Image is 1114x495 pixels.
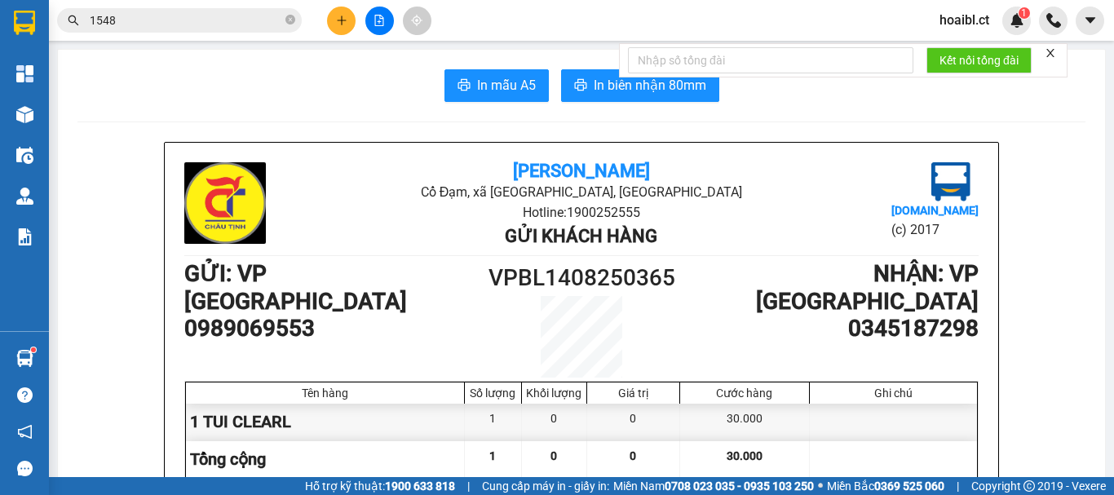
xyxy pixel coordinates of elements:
[482,477,609,495] span: Cung cấp máy in - giấy in:
[336,15,347,26] span: plus
[827,477,944,495] span: Miền Bắc
[444,69,549,102] button: printerIn mẫu A5
[561,69,719,102] button: printerIn biên nhận 80mm
[16,188,33,205] img: warehouse-icon
[1021,7,1027,19] span: 1
[818,483,823,489] span: ⚪️
[587,404,680,440] div: 0
[465,404,522,440] div: 1
[403,7,431,35] button: aim
[17,387,33,403] span: question-circle
[477,75,536,95] span: In mẫu A5
[285,13,295,29] span: close-circle
[186,404,465,440] div: 1 TUI CLEARL
[327,7,356,35] button: plus
[16,350,33,367] img: warehouse-icon
[628,47,913,73] input: Nhập số tổng đài
[1010,13,1024,28] img: icon-new-feature
[316,202,846,223] li: Hotline: 1900252555
[16,106,33,123] img: warehouse-icon
[184,315,482,343] h1: 0989069553
[926,47,1032,73] button: Kết nối tổng đài
[1076,7,1104,35] button: caret-down
[727,449,763,462] span: 30.000
[931,162,970,201] img: logo.jpg
[489,449,496,462] span: 1
[522,404,587,440] div: 0
[957,477,959,495] span: |
[411,15,422,26] span: aim
[14,11,35,35] img: logo-vxr
[16,147,33,164] img: warehouse-icon
[184,260,407,315] b: GỬI : VP [GEOGRAPHIC_DATA]
[684,387,805,400] div: Cước hàng
[591,387,675,400] div: Giá trị
[505,226,657,246] b: Gửi khách hàng
[630,449,636,462] span: 0
[17,461,33,476] span: message
[184,162,266,244] img: logo.jpg
[891,219,979,240] li: (c) 2017
[926,10,1002,30] span: hoaibl.ct
[190,387,460,400] div: Tên hàng
[17,424,33,440] span: notification
[1046,13,1061,28] img: phone-icon
[1019,7,1030,19] sup: 1
[316,182,846,202] li: Cổ Đạm, xã [GEOGRAPHIC_DATA], [GEOGRAPHIC_DATA]
[365,7,394,35] button: file-add
[939,51,1019,69] span: Kết nối tổng đài
[285,15,295,24] span: close-circle
[1083,13,1098,28] span: caret-down
[1045,47,1056,59] span: close
[513,161,650,181] b: [PERSON_NAME]
[665,480,814,493] strong: 0708 023 035 - 0935 103 250
[190,449,266,469] span: Tổng cộng
[467,477,470,495] span: |
[574,78,587,94] span: printer
[680,404,810,440] div: 30.000
[891,204,979,217] b: [DOMAIN_NAME]
[90,11,282,29] input: Tìm tên, số ĐT hoặc mã đơn
[385,480,455,493] strong: 1900 633 818
[16,228,33,245] img: solution-icon
[482,260,681,296] h1: VPBL1408250365
[305,477,455,495] span: Hỗ trợ kỹ thuật:
[594,75,706,95] span: In biên nhận 80mm
[613,477,814,495] span: Miền Nam
[374,15,385,26] span: file-add
[526,387,582,400] div: Khối lượng
[756,260,979,315] b: NHẬN : VP [GEOGRAPHIC_DATA]
[550,449,557,462] span: 0
[68,15,79,26] span: search
[681,315,979,343] h1: 0345187298
[1023,480,1035,492] span: copyright
[31,347,36,352] sup: 1
[814,387,973,400] div: Ghi chú
[16,65,33,82] img: dashboard-icon
[458,78,471,94] span: printer
[469,387,517,400] div: Số lượng
[874,480,944,493] strong: 0369 525 060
